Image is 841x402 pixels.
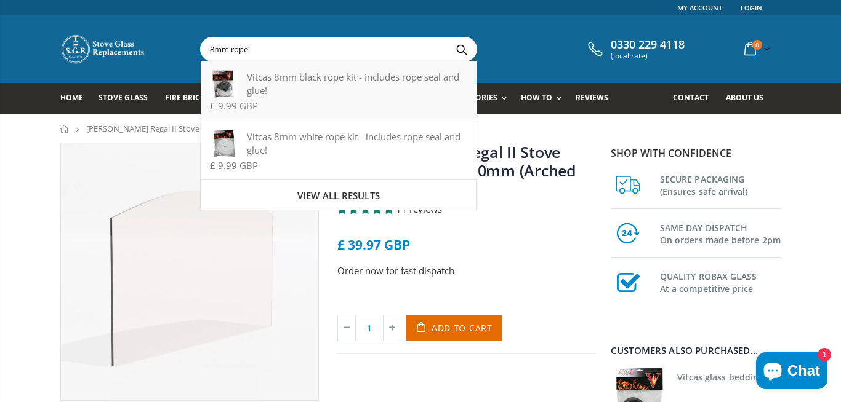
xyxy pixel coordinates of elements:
span: £ 9.99 GBP [210,100,258,112]
span: Fire Bricks [165,92,209,103]
span: 0 [752,40,762,50]
p: Order now for fast dispatch [337,264,596,278]
a: How To [521,83,568,114]
h3: QUALITY ROBAX GLASS At a competitive price [660,268,781,295]
span: About us [726,92,763,103]
h3: SECURE PACKAGING (Ensures safe arrival) [660,171,781,198]
inbox-online-store-chat: Shopify online store chat [752,352,831,392]
span: 0330 229 4118 [611,38,685,52]
button: Search [448,37,475,61]
span: Reviews [576,92,608,103]
a: Accessories [448,83,513,114]
div: Customers also purchased... [611,346,781,355]
h3: SAME DAY DISPATCH On orders made before 2pm [660,219,781,246]
span: How To [521,92,552,103]
span: £ 9.99 GBP [210,159,258,171]
div: Vitcas 8mm black rope kit - includes rope seal and glue! [210,70,467,97]
span: View all results [297,189,380,202]
span: (local rate) [611,52,685,60]
input: Search your stove brand... [201,37,614,61]
span: 11 reviews [396,203,442,215]
div: Vitcas 8mm white rope kit - includes rope seal and glue! [210,130,467,157]
span: [PERSON_NAME] Regal II Stove Glass - 296mm x 230mm (Arched Top) [86,123,339,134]
a: Home [60,125,70,133]
p: Shop with confidence [611,146,781,160]
a: 0 [739,37,773,61]
span: Home [60,92,83,103]
span: 5.00 stars [337,203,396,215]
a: Contact [673,83,718,114]
a: Fire Bricks [165,83,219,114]
button: Add to Cart [406,315,502,341]
img: widearchedtopstoveglass_7b5993db-45af-42e3-96e8-9a7e9d88a250_800x_crop_center.webp [61,143,318,400]
img: Stove Glass Replacement [60,34,147,65]
span: Contact [673,92,709,103]
span: £ 39.97 GBP [337,236,410,253]
a: 0330 229 4118 (local rate) [585,38,685,60]
a: Home [60,83,92,114]
a: Reviews [576,83,618,114]
a: Stove Glass [99,83,157,114]
a: About us [726,83,773,114]
span: Stove Glass [99,92,148,103]
span: Add to Cart [432,322,493,334]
